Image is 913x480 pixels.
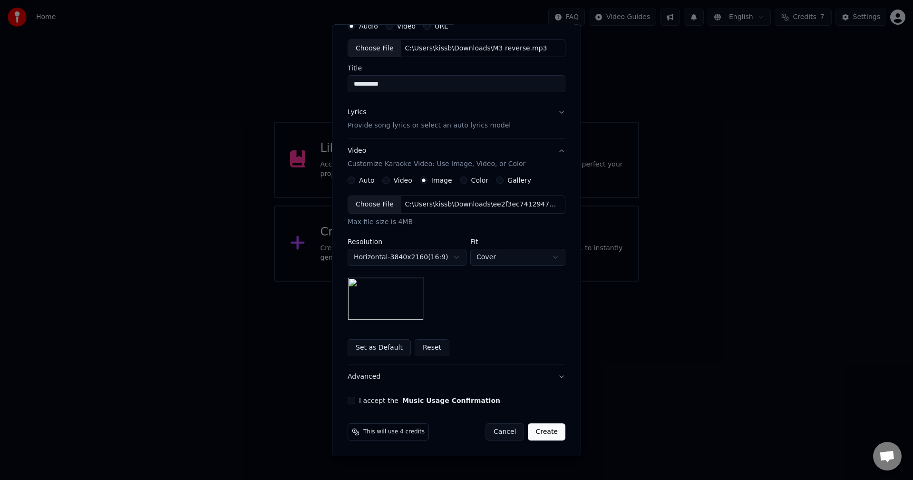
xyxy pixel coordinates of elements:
[363,428,425,436] span: This will use 4 credits
[348,146,525,169] div: Video
[348,339,411,356] button: Set as Default
[348,138,565,176] button: VideoCustomize Karaoke Video: Use Image, Video, or Color
[431,177,452,184] label: Image
[348,100,565,138] button: LyricsProvide song lyrics or select an auto lyrics model
[528,423,565,441] button: Create
[348,121,511,130] p: Provide song lyrics or select an auto lyrics model
[348,217,565,227] div: Max file size is 4MB
[348,159,525,169] p: Customize Karaoke Video: Use Image, Video, or Color
[470,238,565,245] label: Fit
[348,176,565,364] div: VideoCustomize Karaoke Video: Use Image, Video, or Color
[402,397,500,404] button: I accept the
[359,22,378,29] label: Audio
[471,177,489,184] label: Color
[397,22,416,29] label: Video
[348,196,401,213] div: Choose File
[348,39,401,57] div: Choose File
[486,423,524,441] button: Cancel
[348,108,366,117] div: Lyrics
[359,177,375,184] label: Auto
[507,177,531,184] label: Gallery
[401,200,563,209] div: C:\Users\kissb\Downloads\ee2f3ec74129474b85e3f29f5f245b27.jpg
[394,177,412,184] label: Video
[359,397,500,404] label: I accept the
[348,364,565,389] button: Advanced
[435,22,448,29] label: URL
[348,238,466,245] label: Resolution
[401,43,551,53] div: C:\Users\kissb\Downloads\M3 reverse.mp3
[348,65,565,71] label: Title
[415,339,449,356] button: Reset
